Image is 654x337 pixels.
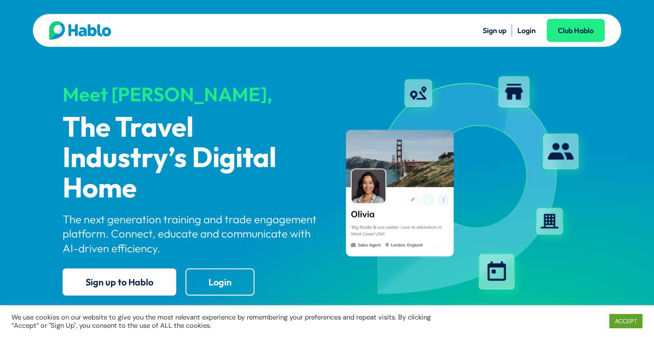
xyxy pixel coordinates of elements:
[12,313,453,330] div: We use cookies on our website to give you the most relevant experience by remembering your prefer...
[49,21,111,40] img: Hablo logo main 2
[63,268,176,296] a: Sign up to Hablo
[335,69,592,303] img: hablo-profile-image
[185,268,255,296] a: Login
[63,84,319,105] div: Meet [PERSON_NAME],
[483,26,506,35] a: Sign up
[63,113,319,204] p: The Travel Industry’s Digital Home
[63,212,319,256] p: The next generation training and trade engagement platform. Connect, educate and communicate with...
[547,19,605,42] a: Club Hablo
[609,314,642,328] a: ACCEPT
[517,26,536,35] a: Login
